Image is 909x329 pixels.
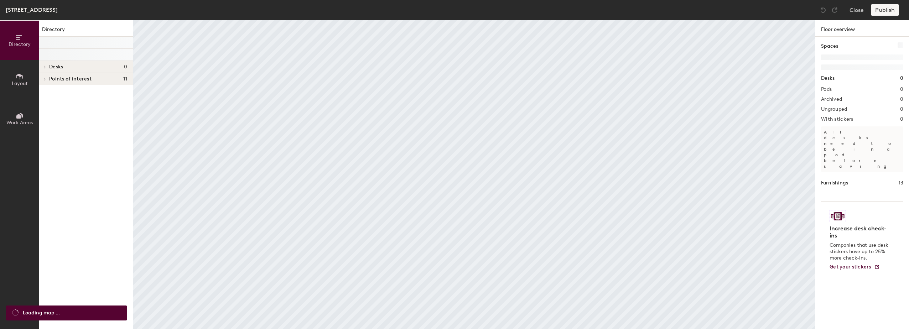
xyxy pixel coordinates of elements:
[12,80,28,87] span: Layout
[821,42,838,50] h1: Spaces
[49,76,92,82] span: Points of interest
[821,96,842,102] h2: Archived
[821,87,832,92] h2: Pods
[815,20,909,37] h1: Floor overview
[820,6,827,14] img: Undo
[830,242,890,261] p: Companies that use desk stickers have up to 25% more check-ins.
[49,64,63,70] span: Desks
[900,106,903,112] h2: 0
[124,64,127,70] span: 0
[821,116,853,122] h2: With stickers
[850,4,864,16] button: Close
[821,179,848,187] h1: Furnishings
[9,41,31,47] span: Directory
[830,225,890,239] h4: Increase desk check-ins
[821,106,847,112] h2: Ungrouped
[831,6,838,14] img: Redo
[6,120,33,126] span: Work Areas
[23,309,60,317] span: Loading map ...
[133,20,815,329] canvas: Map
[821,74,835,82] h1: Desks
[821,126,903,172] p: All desks need to be in a pod before saving
[39,26,133,37] h1: Directory
[900,74,903,82] h1: 0
[830,264,871,270] span: Get your stickers
[900,87,903,92] h2: 0
[900,116,903,122] h2: 0
[830,210,846,222] img: Sticker logo
[123,76,127,82] span: 11
[899,179,903,187] h1: 13
[830,264,880,270] a: Get your stickers
[900,96,903,102] h2: 0
[6,5,58,14] div: [STREET_ADDRESS]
